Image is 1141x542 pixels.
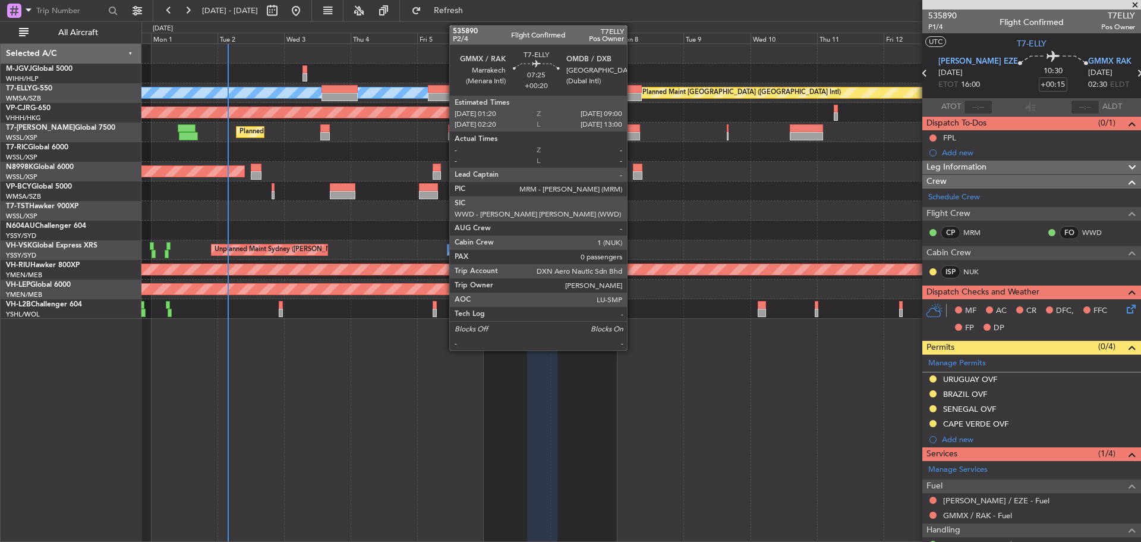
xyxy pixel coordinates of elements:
[6,310,40,319] a: YSHL/WOL
[1098,447,1115,460] span: (1/4)
[942,434,1135,444] div: Add new
[941,226,960,239] div: CP
[6,74,39,83] a: WIHH/HLP
[1060,226,1079,239] div: FO
[928,358,986,369] a: Manage Permits
[1101,22,1135,32] span: Pos Owner
[6,223,35,230] span: N604AU
[550,33,617,43] div: Sun 7
[6,114,41,123] a: VHHH/HKG
[994,322,1004,334] span: DP
[928,22,957,32] span: P1/4
[926,161,986,174] span: Leg Information
[926,341,954,355] span: Permits
[351,33,417,43] div: Thu 4
[1098,340,1115,353] span: (0/4)
[6,183,72,190] a: VP-BCYGlobal 5000
[926,524,960,537] span: Handling
[36,2,105,20] input: Trip Number
[943,404,996,414] div: SENEGAL OVF
[926,480,943,493] span: Fuel
[1088,56,1131,68] span: GMMX RAK
[965,305,976,317] span: MF
[6,192,41,201] a: WMSA/SZB
[6,301,31,308] span: VH-L2B
[1101,10,1135,22] span: T7ELLY
[925,36,946,47] button: UTC
[6,262,80,269] a: VH-RIUHawker 800XP
[239,123,357,141] div: Planned Maint Dubai (Al Maktoum Intl)
[6,164,33,171] span: N8998K
[6,183,31,190] span: VP-BCY
[683,33,750,43] div: Tue 9
[943,419,1008,429] div: CAPE VERDE OVF
[6,203,78,210] a: T7-TSTHawker 900XP
[943,510,1012,521] a: GMMX / RAK - Fuel
[941,265,960,278] div: ISP
[424,7,474,15] span: Refresh
[1102,101,1122,113] span: ALDT
[926,246,971,260] span: Cabin Crew
[6,290,42,299] a: YMEN/MEB
[963,267,990,277] a: NUK
[1110,79,1129,91] span: ELDT
[6,251,36,260] a: YSSY/SYD
[942,148,1135,158] div: Add new
[6,133,37,142] a: WSSL/XSP
[1017,37,1047,50] span: T7-ELLY
[943,389,987,399] div: BRAZIL OVF
[6,85,52,92] a: T7-ELLYG-550
[964,100,992,114] input: --:--
[751,33,817,43] div: Wed 10
[6,124,75,131] span: T7-[PERSON_NAME]
[926,175,947,189] span: Crew
[996,305,1007,317] span: AC
[6,94,41,103] a: WMSA/SZB
[961,79,980,91] span: 16:00
[284,33,351,43] div: Wed 3
[642,84,841,102] div: Planned Maint [GEOGRAPHIC_DATA] ([GEOGRAPHIC_DATA] Intl)
[6,281,71,289] a: VH-LEPGlobal 6000
[484,33,550,43] div: Sat 6
[6,212,37,221] a: WSSL/XSP
[1000,16,1064,29] div: Flight Confirmed
[6,144,68,151] a: T7-RICGlobal 6000
[151,33,218,43] div: Mon 1
[928,192,980,203] a: Schedule Crew
[1082,227,1109,238] a: WWD
[6,153,37,162] a: WSSL/XSP
[406,1,477,20] button: Refresh
[6,242,97,249] a: VH-VSKGlobal Express XRS
[6,105,30,112] span: VP-CJR
[6,242,32,249] span: VH-VSK
[13,23,129,42] button: All Aircraft
[938,67,963,79] span: [DATE]
[6,164,74,171] a: N8998KGlobal 6000
[6,85,32,92] span: T7-ELLY
[817,33,884,43] div: Thu 11
[31,29,125,37] span: All Aircraft
[926,286,1039,299] span: Dispatch Checks and Weather
[938,56,1018,68] span: [PERSON_NAME] EZE
[926,117,986,130] span: Dispatch To-Dos
[417,33,484,43] div: Fri 5
[1088,67,1112,79] span: [DATE]
[6,231,36,240] a: YSSY/SYD
[218,33,284,43] div: Tue 2
[1093,305,1107,317] span: FFC
[6,262,30,269] span: VH-RIU
[6,65,73,73] a: M-JGVJGlobal 5000
[6,301,82,308] a: VH-L2BChallenger 604
[6,271,42,280] a: YMEN/MEB
[153,24,173,34] div: [DATE]
[6,281,30,289] span: VH-LEP
[215,241,361,259] div: Unplanned Maint Sydney ([PERSON_NAME] Intl)
[943,374,997,384] div: URUGUAY OVF
[963,227,990,238] a: MRM
[6,124,115,131] a: T7-[PERSON_NAME]Global 7500
[938,79,958,91] span: ETOT
[6,203,29,210] span: T7-TST
[1044,65,1063,77] span: 10:30
[943,133,956,143] div: FPL
[943,496,1049,506] a: [PERSON_NAME] / EZE - Fuel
